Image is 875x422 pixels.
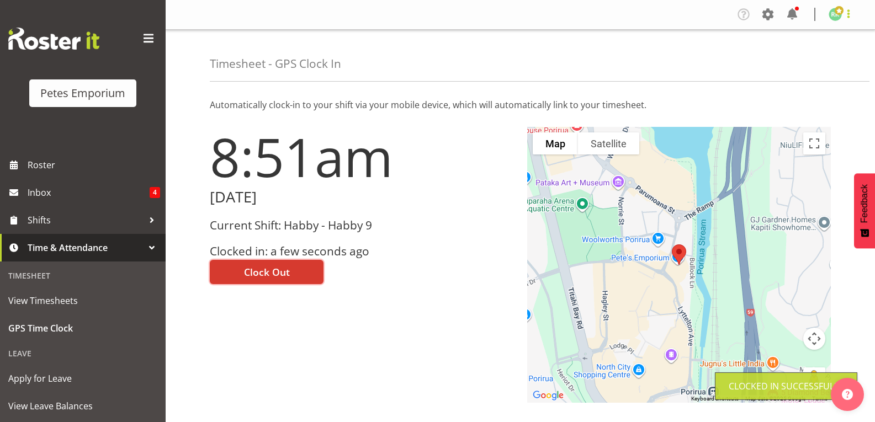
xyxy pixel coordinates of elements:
h3: Clocked in: a few seconds ago [210,245,514,258]
span: Inbox [28,184,150,201]
span: GPS Time Clock [8,320,157,336]
span: Time & Attendance [28,239,144,256]
a: Apply for Leave [3,365,163,392]
img: help-xxl-2.png [842,389,853,400]
p: Automatically clock-in to your shift via your mobile device, which will automatically link to you... [210,98,831,111]
div: Clocked in Successfully [729,380,844,393]
span: Clock Out [244,265,290,279]
a: GPS Time Clock [3,314,163,342]
a: Open this area in Google Maps (opens a new window) [530,388,566,403]
button: Toggle fullscreen view [803,132,825,154]
div: Timesheet [3,264,163,287]
button: Drag Pegman onto the map to open Street View [803,367,825,389]
button: Feedback - Show survey [854,173,875,248]
span: View Timesheets [8,292,157,309]
span: Feedback [860,184,869,223]
span: Shifts [28,212,144,228]
h2: [DATE] [210,189,514,206]
span: 4 [150,187,160,198]
button: Map camera controls [803,328,825,350]
div: Leave [3,342,163,365]
span: View Leave Balances [8,398,157,414]
span: Roster [28,157,160,173]
h3: Current Shift: Habby - Habby 9 [210,219,514,232]
img: ruth-robertson-taylor722.jpg [829,8,842,21]
button: Keyboard shortcuts [691,395,739,403]
h4: Timesheet - GPS Clock In [210,57,341,70]
a: View Leave Balances [3,392,163,420]
h1: 8:51am [210,127,514,186]
a: View Timesheets [3,287,163,314]
img: Rosterit website logo [8,28,99,50]
div: Petes Emporium [40,85,125,102]
img: Google [530,388,566,403]
button: Show street map [533,132,578,154]
span: Apply for Leave [8,370,157,387]
button: Show satellite imagery [578,132,639,154]
button: Clock Out [210,260,324,284]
